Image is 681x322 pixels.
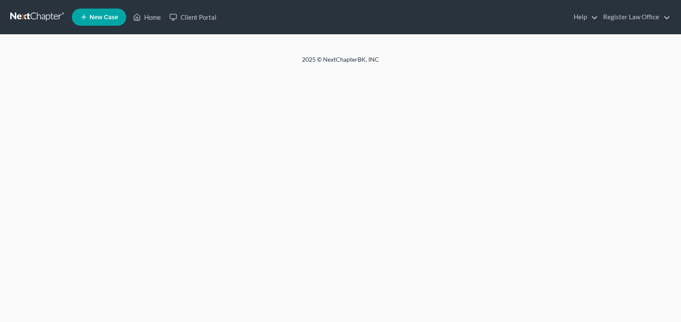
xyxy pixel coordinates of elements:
a: Client Portal [165,9,221,25]
a: Help [569,9,598,25]
a: Home [129,9,165,25]
a: Register Law Office [599,9,670,25]
div: 2025 © NextChapterBK, INC [97,55,584,71]
new-legal-case-button: New Case [72,9,126,26]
